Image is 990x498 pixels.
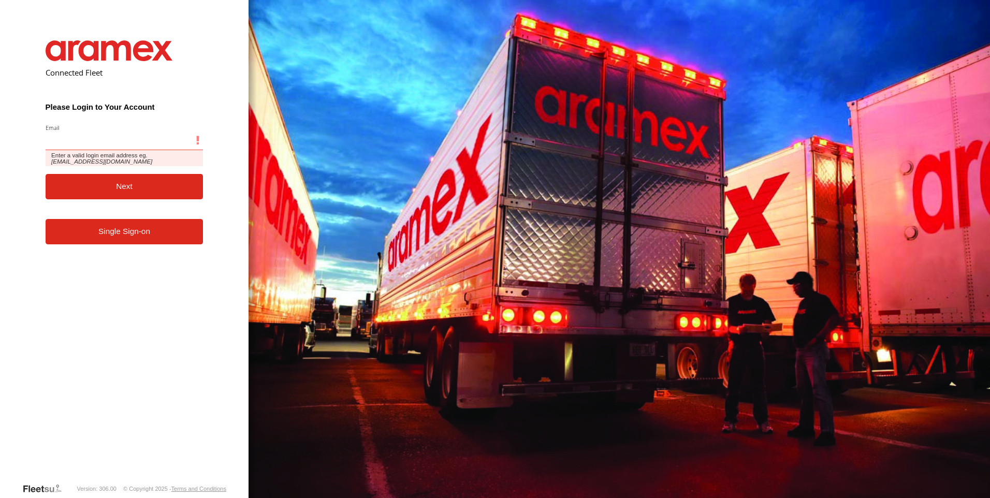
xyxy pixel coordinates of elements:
[46,150,203,166] span: Enter a valid login email address eg.
[123,486,226,492] div: © Copyright 2025 -
[46,219,203,244] a: Single Sign-on
[51,158,152,165] em: [EMAIL_ADDRESS][DOMAIN_NAME]
[46,102,203,111] h3: Please Login to Your Account
[77,486,117,492] div: Version: 306.00
[46,174,203,199] button: Next
[46,40,173,61] img: Aramex
[46,67,203,78] h2: Connected Fleet
[22,484,70,494] a: Visit our Website
[46,124,203,131] label: Email
[171,486,226,492] a: Terms and Conditions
